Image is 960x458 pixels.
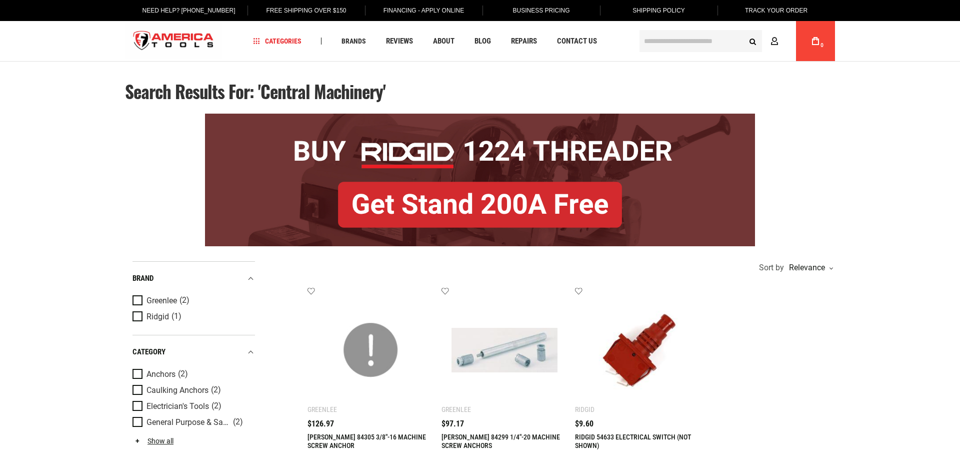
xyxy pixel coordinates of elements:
[132,385,252,396] a: Caulking Anchors (2)
[146,370,175,379] span: Anchors
[786,264,832,272] div: Relevance
[125,23,222,60] a: store logo
[506,35,541,48] a: Repairs
[317,297,424,403] img: GREENLEE 84305 3/8
[428,35,459,48] a: About
[146,296,177,305] span: Greenlee
[132,437,173,445] a: Show all
[125,78,385,104] span: Search results for: 'central machinery'
[441,420,464,428] span: $97.17
[337,35,370,48] a: Brands
[441,405,471,413] div: Greenlee
[557,38,597,45] span: Contact Us
[386,38,413,45] span: Reviews
[178,370,188,378] span: (2)
[132,417,252,428] a: General Purpose & Safety Tools (2)
[211,402,221,410] span: (2)
[552,35,601,48] a: Contact Us
[511,38,537,45] span: Repairs
[146,402,209,411] span: Electrician's Tools
[171,312,181,321] span: (1)
[132,272,255,285] div: Brand
[743,32,762,51] button: Search
[575,405,594,413] div: Ridgid
[585,297,691,403] img: RIDGID 54633 ELECTRICAL SWITCH (NOT SHOWN)
[632,7,685,14] span: Shipping Policy
[132,311,252,322] a: Ridgid (1)
[211,386,221,394] span: (2)
[146,386,208,395] span: Caulking Anchors
[451,297,558,403] img: GREENLEE 84299 1/4
[307,433,426,449] a: [PERSON_NAME] 84305 3/8"-16 MACHINE SCREW ANCHOR
[470,35,495,48] a: Blog
[132,369,252,380] a: Anchors (2)
[146,418,230,427] span: General Purpose & Safety Tools
[307,420,334,428] span: $126.97
[381,35,417,48] a: Reviews
[205,114,755,121] a: BOGO: Buy RIDGID® 1224 Threader, Get Stand 200A Free!
[132,401,252,412] a: Electrician's Tools (2)
[341,38,366,45] span: Brands
[575,420,593,428] span: $9.60
[205,114,755,246] img: BOGO: Buy RIDGID® 1224 Threader, Get Stand 200A Free!
[759,264,784,272] span: Sort by
[253,38,301,45] span: Categories
[249,35,306,48] a: Categories
[806,21,825,61] a: 0
[433,38,454,45] span: About
[132,345,255,359] div: category
[233,418,243,426] span: (2)
[307,405,337,413] div: Greenlee
[441,433,560,449] a: [PERSON_NAME] 84299 1/4"-20 MACHINE SCREW ANCHORS
[146,312,169,321] span: Ridgid
[132,295,252,306] a: Greenlee (2)
[820,43,823,48] span: 0
[125,23,222,60] img: America Tools
[474,38,491,45] span: Blog
[575,433,691,449] a: RIDGID 54633 ELECTRICAL SWITCH (NOT SHOWN)
[179,296,189,305] span: (2)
